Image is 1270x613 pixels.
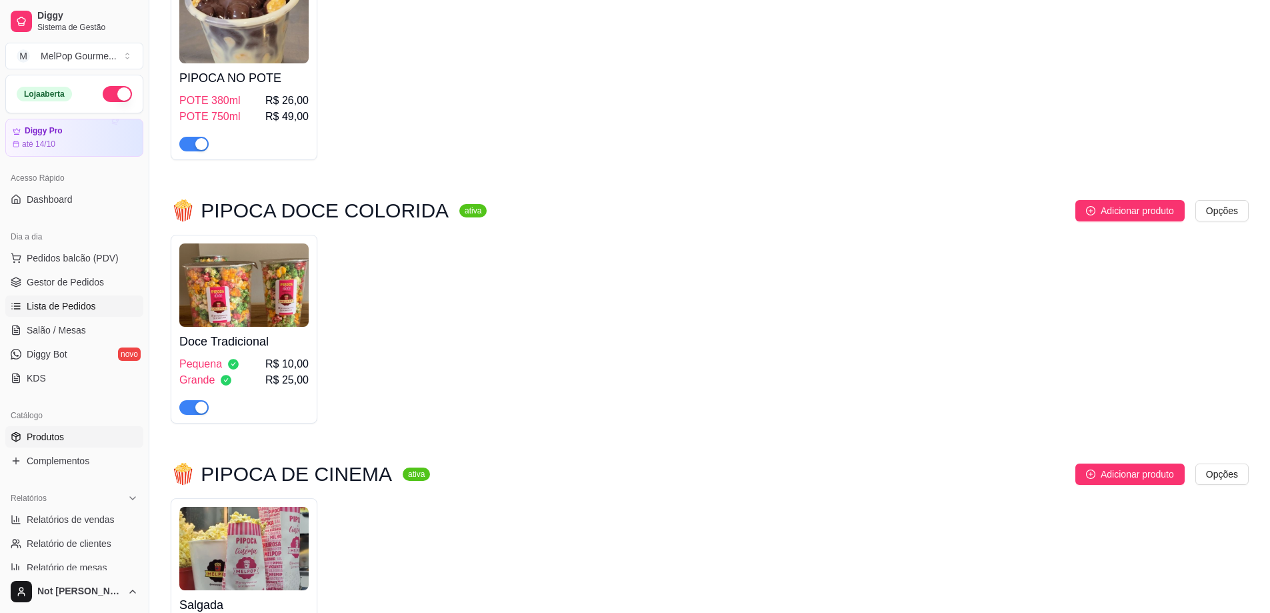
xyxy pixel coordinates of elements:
[27,193,73,206] span: Dashboard
[5,426,143,448] a: Produtos
[27,561,107,574] span: Relatório de mesas
[179,507,309,590] img: product-image
[5,167,143,189] div: Acesso Rápido
[5,450,143,472] a: Complementos
[179,356,222,372] span: Pequena
[1086,470,1095,479] span: plus-circle
[1101,203,1174,218] span: Adicionar produto
[27,299,96,313] span: Lista de Pedidos
[403,468,430,481] sup: ativa
[171,203,449,219] h3: 🍿 PIPOCA DOCE COLORIDA
[1206,203,1238,218] span: Opções
[27,430,64,444] span: Produtos
[5,189,143,210] a: Dashboard
[5,368,143,389] a: KDS
[5,247,143,269] button: Pedidos balcão (PDV)
[179,372,215,388] span: Grande
[27,513,115,526] span: Relatórios de vendas
[5,320,143,341] a: Salão / Mesas
[27,251,119,265] span: Pedidos balcão (PDV)
[179,93,241,109] span: POTE 380ml
[5,295,143,317] a: Lista de Pedidos
[5,576,143,608] button: Not [PERSON_NAME]
[22,139,55,149] article: até 14/10
[1195,464,1249,485] button: Opções
[5,271,143,293] a: Gestor de Pedidos
[5,344,143,365] a: Diggy Botnovo
[27,324,86,337] span: Salão / Mesas
[103,86,132,102] button: Alterar Status
[27,348,67,361] span: Diggy Bot
[179,243,309,327] img: product-image
[459,204,487,217] sup: ativa
[265,93,309,109] span: R$ 26,00
[27,454,89,468] span: Complementos
[11,493,47,504] span: Relatórios
[265,109,309,125] span: R$ 49,00
[27,372,46,385] span: KDS
[5,533,143,554] a: Relatório de clientes
[5,43,143,69] button: Select a team
[5,119,143,157] a: Diggy Proaté 14/10
[5,405,143,426] div: Catálogo
[37,10,138,22] span: Diggy
[17,49,30,63] span: M
[5,5,143,37] a: DiggySistema de Gestão
[171,466,392,482] h3: 🍿 PIPOCA DE CINEMA
[179,332,309,351] h4: Doce Tradicional
[265,356,309,372] span: R$ 10,00
[1101,467,1174,482] span: Adicionar produto
[1195,200,1249,221] button: Opções
[5,226,143,247] div: Dia a dia
[1075,200,1185,221] button: Adicionar produto
[5,509,143,530] a: Relatórios de vendas
[25,126,63,136] article: Diggy Pro
[1075,464,1185,485] button: Adicionar produto
[265,372,309,388] span: R$ 25,00
[37,586,122,598] span: Not [PERSON_NAME]
[179,109,241,125] span: POTE 750ml
[1086,206,1095,215] span: plus-circle
[179,69,309,87] h4: PIPOCA NO POTE
[37,22,138,33] span: Sistema de Gestão
[1206,467,1238,482] span: Opções
[17,87,72,101] div: Loja aberta
[27,537,111,550] span: Relatório de clientes
[27,275,104,289] span: Gestor de Pedidos
[5,557,143,578] a: Relatório de mesas
[41,49,117,63] div: MelPop Gourme ...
